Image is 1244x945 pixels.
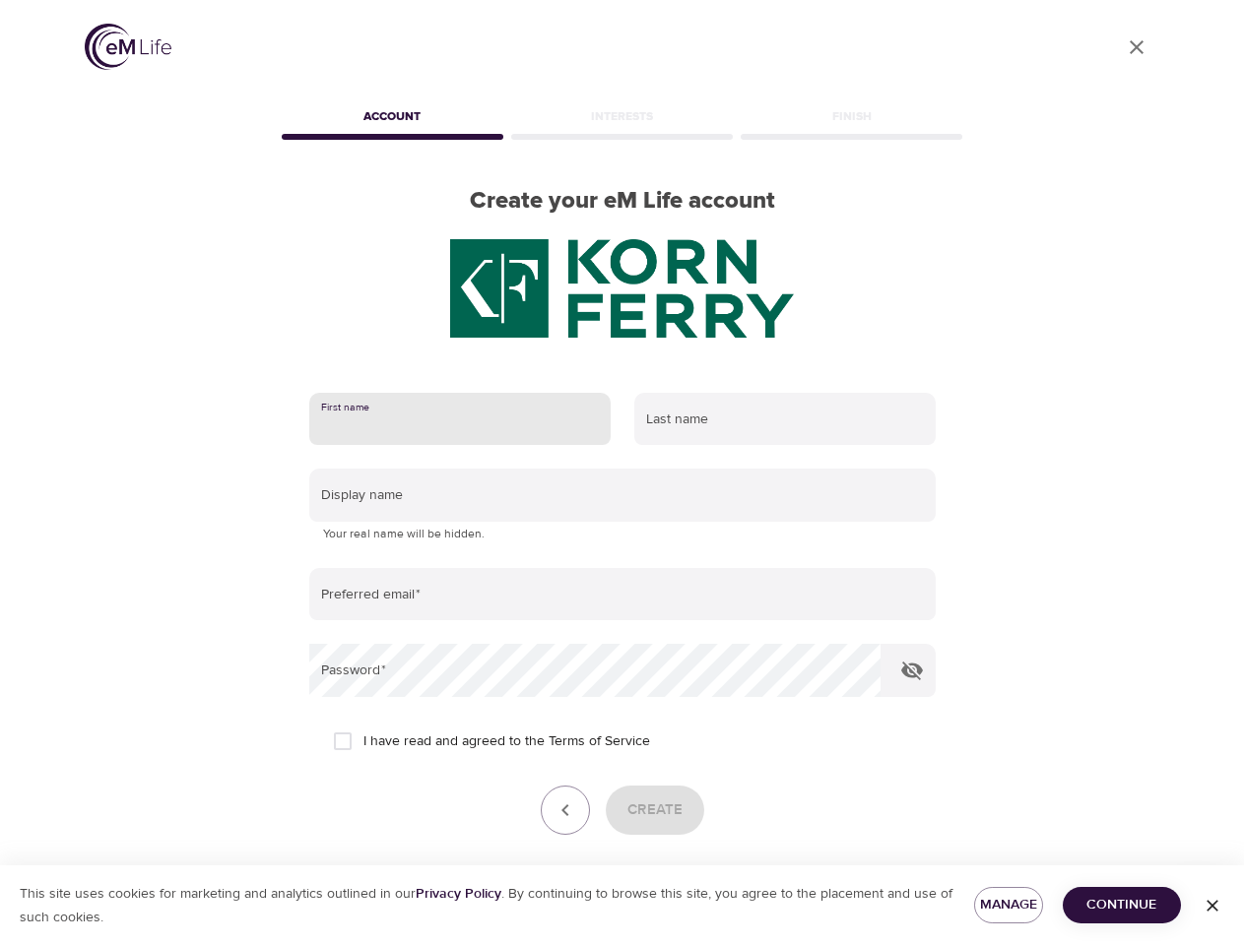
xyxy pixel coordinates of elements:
a: close [1113,24,1160,71]
img: KF%20green%20logo%202.20.2025.png [450,239,795,338]
p: Your real name will be hidden. [323,525,922,544]
span: Manage [990,893,1027,917]
a: Privacy Policy [416,885,501,903]
img: logo [85,24,171,70]
button: Manage [974,887,1043,923]
button: Continue [1063,887,1181,923]
span: I have read and agreed to the [363,731,650,752]
span: Continue [1079,893,1165,917]
h2: Create your eM Life account [278,187,967,216]
a: Terms of Service [549,731,650,752]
